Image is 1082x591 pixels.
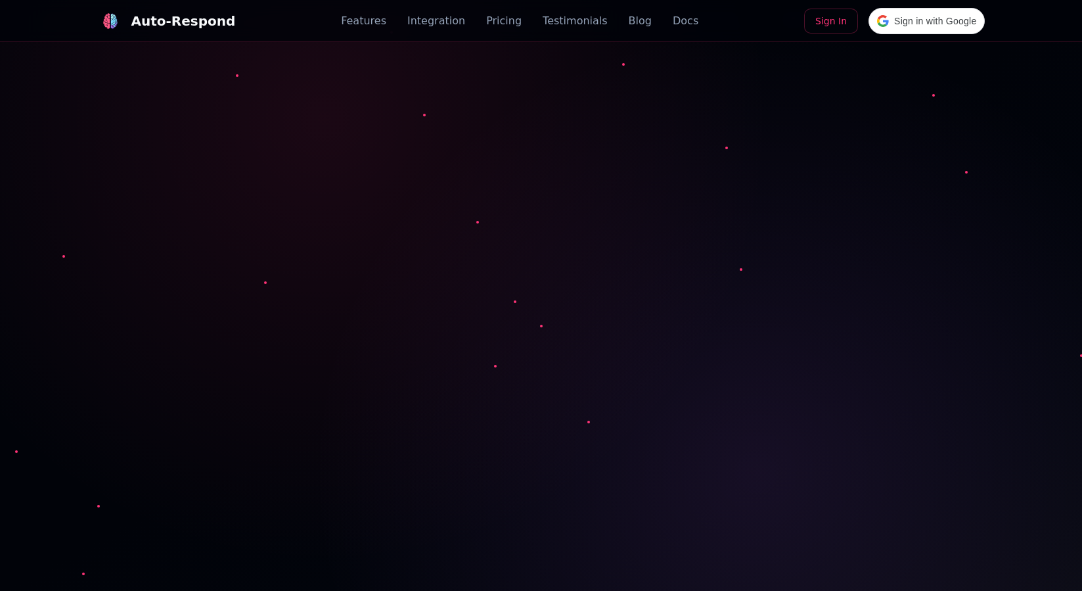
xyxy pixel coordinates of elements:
a: Pricing [486,13,522,29]
a: Testimonials [543,13,608,29]
a: Auto-Respond [97,8,236,34]
img: logo.svg [102,13,118,29]
a: Features [341,13,386,29]
a: Blog [629,13,652,29]
div: Auto-Respond [131,12,236,30]
span: Sign in with Google [894,14,976,28]
a: Docs [673,13,698,29]
a: Sign In [804,9,858,34]
a: Integration [407,13,465,29]
div: Sign in with Google [868,8,985,34]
